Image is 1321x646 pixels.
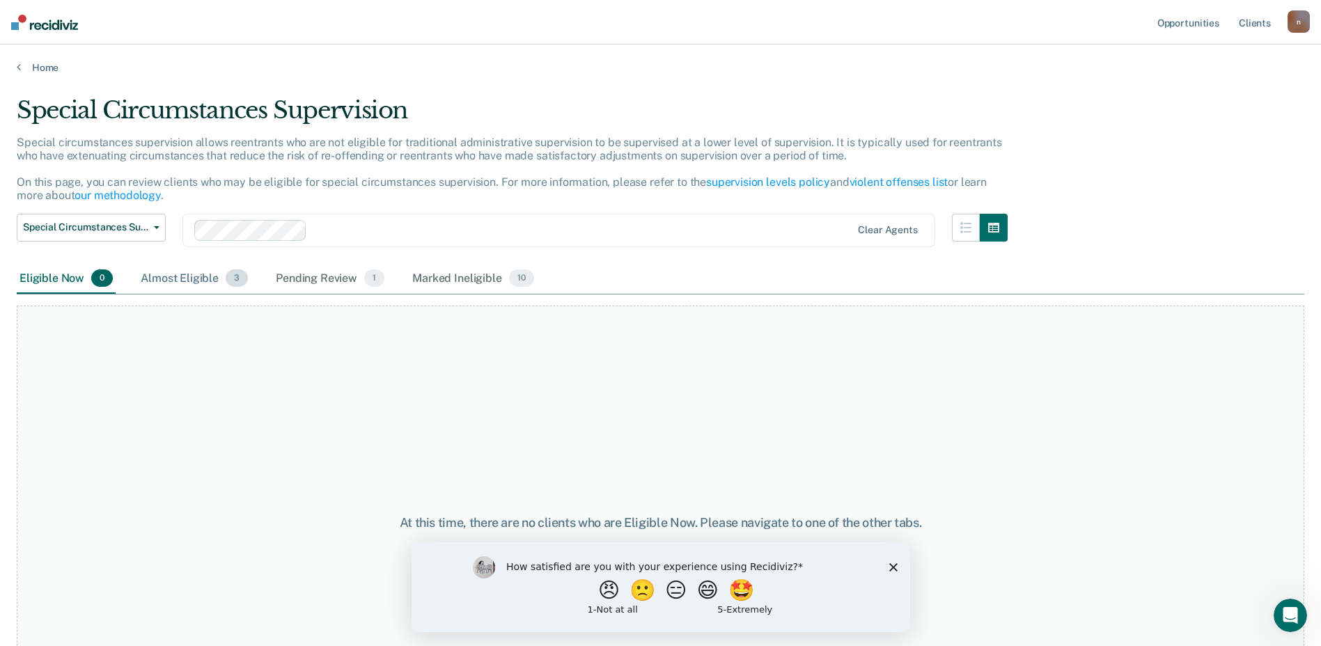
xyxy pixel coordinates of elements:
[1288,10,1310,33] button: n
[1274,599,1307,632] iframe: Intercom live chat
[11,15,78,30] img: Recidiviz
[17,264,116,294] div: Eligible Now0
[23,221,148,233] span: Special Circumstances Supervision
[17,96,1008,136] div: Special Circumstances Supervision
[509,269,534,287] span: 10
[858,224,917,236] div: Clear agents
[17,214,166,242] button: Special Circumstances Supervision
[273,264,387,294] div: Pending Review1
[138,264,251,294] div: Almost Eligible3
[17,136,1002,203] p: Special circumstances supervision allows reentrants who are not eligible for traditional administ...
[75,189,161,202] a: our methodology
[409,264,536,294] div: Marked Ineligible10
[364,269,384,287] span: 1
[339,515,983,530] div: At this time, there are no clients who are Eligible Now. Please navigate to one of the other tabs.
[226,269,248,287] span: 3
[91,269,113,287] span: 0
[17,61,1304,74] a: Home
[412,542,910,632] iframe: Survey by Kim from Recidiviz
[706,175,830,189] a: supervision levels policy
[850,175,948,189] a: violent offenses list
